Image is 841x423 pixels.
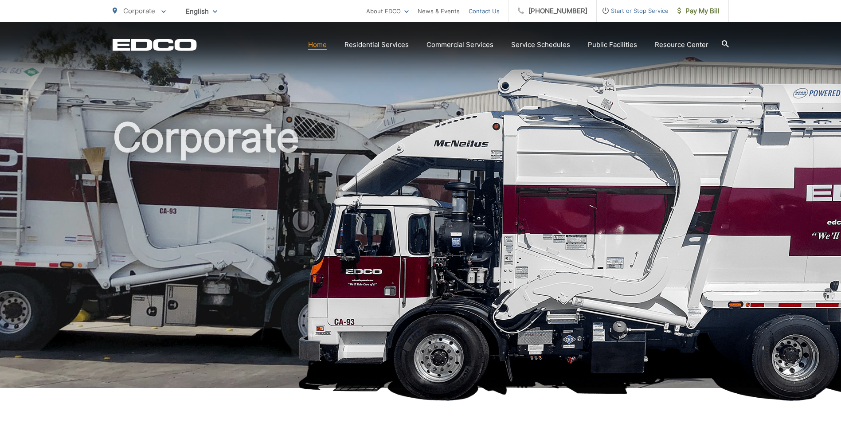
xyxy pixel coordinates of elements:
[426,39,493,50] a: Commercial Services
[123,7,155,15] span: Corporate
[677,6,720,16] span: Pay My Bill
[113,115,729,396] h1: Corporate
[366,6,409,16] a: About EDCO
[179,4,224,19] span: English
[655,39,708,50] a: Resource Center
[344,39,409,50] a: Residential Services
[511,39,570,50] a: Service Schedules
[113,39,197,51] a: EDCD logo. Return to the homepage.
[469,6,500,16] a: Contact Us
[308,39,327,50] a: Home
[588,39,637,50] a: Public Facilities
[418,6,460,16] a: News & Events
